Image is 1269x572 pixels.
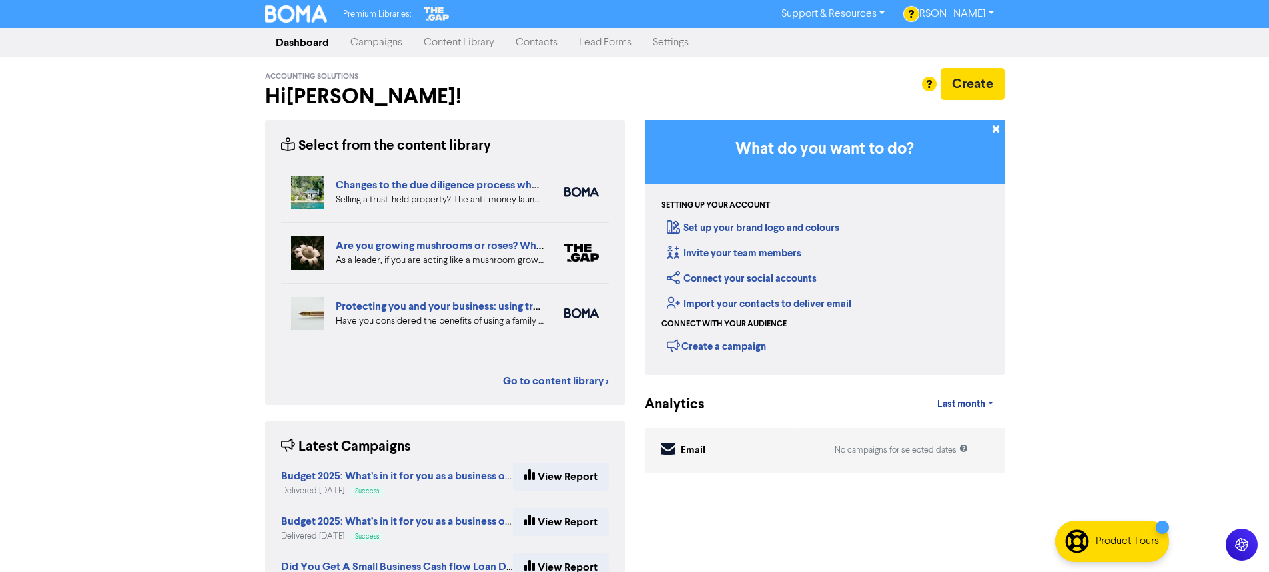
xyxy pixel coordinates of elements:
[281,485,513,497] div: Delivered [DATE]
[1102,428,1269,572] iframe: Chat Widget
[645,394,688,415] div: Analytics
[927,391,1004,418] a: Last month
[681,443,705,459] div: Email
[771,3,895,25] a: Support & Resources
[413,29,505,56] a: Content Library
[281,469,592,483] strong: Budget 2025: What’s in it for you as a business owner (Duplicated)
[281,517,530,527] a: Budget 2025: What’s in it for you as a business owner
[265,84,625,109] h2: Hi [PERSON_NAME] !
[513,508,609,536] a: View Report
[665,140,985,159] h3: What do you want to do?
[336,254,544,268] div: As a leader, if you are acting like a mushroom grower you’re unlikely to have a clear plan yourse...
[281,471,592,482] a: Budget 2025: What’s in it for you as a business owner (Duplicated)
[568,29,642,56] a: Lead Forms
[281,530,513,543] div: Delivered [DATE]
[835,444,968,457] div: No campaigns for selected dates
[336,300,552,313] a: Protecting you and your business: using trusts
[355,488,379,495] span: Success
[642,29,699,56] a: Settings
[941,68,1005,100] button: Create
[340,29,413,56] a: Campaigns
[503,373,609,389] a: Go to content library >
[343,10,411,19] span: Premium Libraries:
[505,29,568,56] a: Contacts
[661,318,787,330] div: Connect with your audience
[513,463,609,491] a: View Report
[265,5,328,23] img: BOMA Logo
[564,187,599,197] img: boma
[564,244,599,262] img: thegap
[667,272,817,285] a: Connect your social accounts
[355,533,379,540] span: Success
[645,120,1005,375] div: Getting Started in BOMA
[281,515,530,528] strong: Budget 2025: What’s in it for you as a business owner
[281,136,491,156] div: Select from the content library
[661,200,770,212] div: Setting up your account
[895,3,1004,25] a: [PERSON_NAME]
[564,308,599,318] img: boma
[281,437,411,457] div: Latest Campaigns
[937,398,985,410] span: Last month
[667,222,839,234] a: Set up your brand logo and colours
[265,29,340,56] a: Dashboard
[265,72,358,81] span: Accounting Solutions
[667,298,851,310] a: Import your contacts to deliver email
[667,336,766,356] div: Create a campaign
[336,239,756,252] a: Are you growing mushrooms or roses? Why you should lead like a gardener, not a grower
[422,5,451,23] img: The Gap
[336,178,678,192] a: Changes to the due diligence process when selling a trust-held property
[336,193,544,207] div: Selling a trust-held property? The anti-money laundering due diligence rules have just been simpl...
[336,314,544,328] div: Have you considered the benefits of using a family trust? We share five ways that a trust can hel...
[667,247,801,260] a: Invite your team members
